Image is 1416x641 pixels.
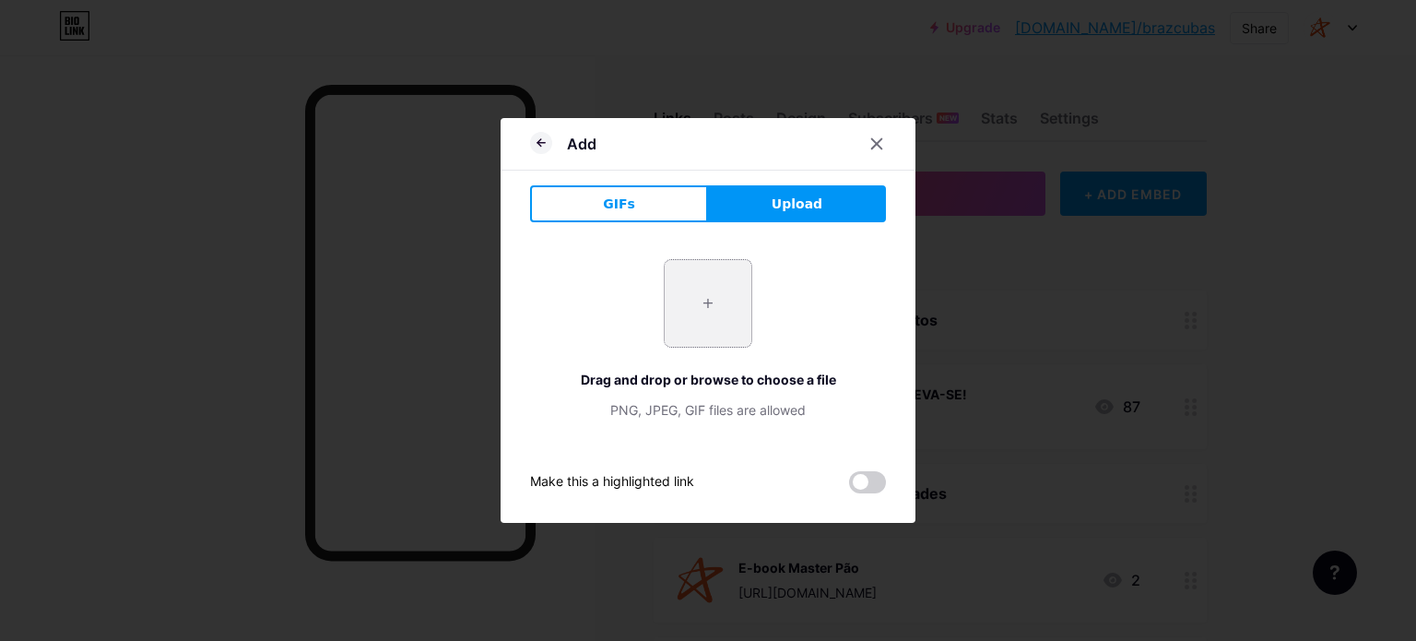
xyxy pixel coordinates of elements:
div: PNG, JPEG, GIF files are allowed [530,400,886,420]
span: Upload [772,195,822,214]
button: GIFs [530,185,708,222]
button: Upload [708,185,886,222]
div: Add [567,133,596,155]
div: Make this a highlighted link [530,471,694,493]
span: GIFs [603,195,635,214]
div: Drag and drop or browse to choose a file [530,370,886,389]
